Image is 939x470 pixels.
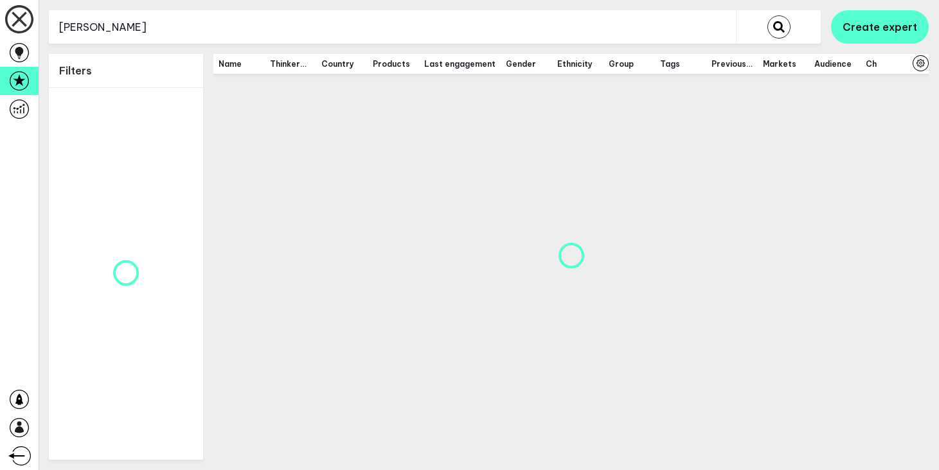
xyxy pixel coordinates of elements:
[831,10,929,44] button: Create expert
[59,64,92,77] h1: Filters
[660,59,701,69] span: Tags
[609,59,650,69] span: Group
[270,59,311,69] span: Thinker type
[711,59,753,69] span: Previous locations
[321,59,362,69] span: Country
[49,12,736,43] input: Search for name, tags and keywords here...
[373,59,414,69] span: Products
[866,59,907,69] span: Children
[557,59,598,69] span: Ethnicity
[424,59,496,69] span: Last engagement
[763,59,804,69] span: Markets
[843,21,917,33] span: Create expert
[219,59,260,69] span: Name
[506,59,547,69] span: Gender
[814,59,855,69] span: Audience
